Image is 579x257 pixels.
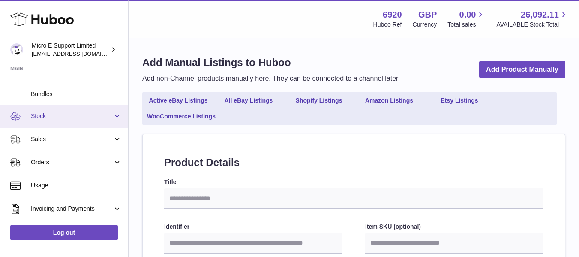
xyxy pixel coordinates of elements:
[418,9,437,21] strong: GBP
[31,205,113,213] span: Invoicing and Payments
[32,42,109,58] div: Micro E Support Limited
[144,94,213,108] a: Active eBay Listings
[425,94,494,108] a: Etsy Listings
[459,9,476,21] span: 0.00
[214,94,283,108] a: All eBay Listings
[413,21,437,29] div: Currency
[383,9,402,21] strong: 6920
[164,223,342,231] label: Identifier
[164,178,543,186] label: Title
[496,9,569,29] a: 26,092.11 AVAILABLE Stock Total
[521,9,559,21] span: 26,092.11
[142,56,398,70] h1: Add Manual Listings to Huboo
[31,112,113,120] span: Stock
[365,223,543,231] label: Item SKU (optional)
[10,43,23,56] img: contact@micropcsupport.com
[479,61,565,79] a: Add Product Manually
[355,94,423,108] a: Amazon Listings
[144,109,219,124] a: WooCommerce Listings
[31,181,122,190] span: Usage
[447,21,486,29] span: Total sales
[285,94,353,108] a: Shopify Listings
[373,21,402,29] div: Huboo Ref
[142,74,398,83] p: Add non-Channel products manually here. They can be connected to a channel later
[496,21,569,29] span: AVAILABLE Stock Total
[164,156,543,169] h2: Product Details
[10,225,118,240] a: Log out
[447,9,486,29] a: 0.00 Total sales
[31,90,122,98] span: Bundles
[31,135,113,143] span: Sales
[32,50,126,57] span: [EMAIL_ADDRESS][DOMAIN_NAME]
[31,158,113,166] span: Orders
